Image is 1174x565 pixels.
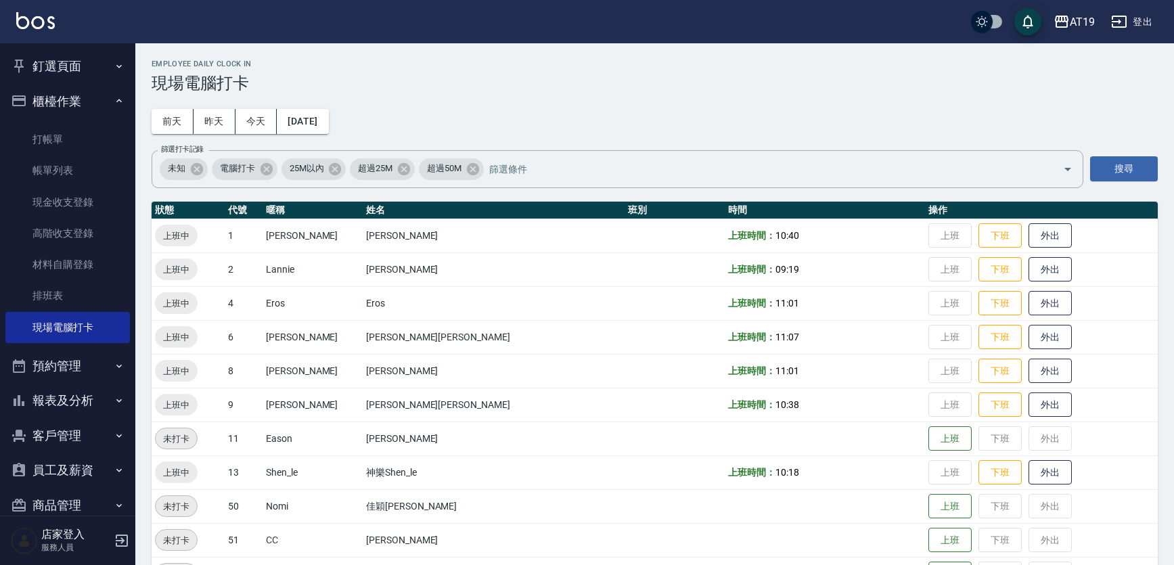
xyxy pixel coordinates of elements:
[1029,359,1072,384] button: 外出
[225,252,263,286] td: 2
[1029,291,1072,316] button: 外出
[225,354,263,388] td: 8
[212,162,263,175] span: 電腦打卡
[1057,158,1079,180] button: Open
[928,494,972,519] button: 上班
[728,230,775,241] b: 上班時間：
[1106,9,1158,35] button: 登出
[775,467,799,478] span: 10:18
[225,523,263,557] td: 51
[263,422,363,455] td: Eason
[1029,223,1072,248] button: 外出
[155,364,198,378] span: 上班中
[978,392,1022,417] button: 下班
[775,264,799,275] span: 09:19
[156,533,197,547] span: 未打卡
[775,332,799,342] span: 11:07
[925,202,1158,219] th: 操作
[212,158,277,180] div: 電腦打卡
[5,312,130,343] a: 現場電腦打卡
[277,109,328,134] button: [DATE]
[161,144,204,154] label: 篩選打卡記錄
[5,249,130,280] a: 材料自購登錄
[263,286,363,320] td: Eros
[5,187,130,218] a: 現金收支登錄
[978,460,1022,485] button: 下班
[16,12,55,29] img: Logo
[160,158,208,180] div: 未知
[263,388,363,422] td: [PERSON_NAME]
[155,296,198,311] span: 上班中
[5,280,130,311] a: 排班表
[775,230,799,241] span: 10:40
[281,158,346,180] div: 25M以內
[775,399,799,410] span: 10:38
[1090,156,1158,181] button: 搜尋
[225,320,263,354] td: 6
[363,320,625,354] td: [PERSON_NAME][PERSON_NAME]
[5,418,130,453] button: 客戶管理
[363,202,625,219] th: 姓名
[363,286,625,320] td: Eros
[725,202,925,219] th: 時間
[625,202,725,219] th: 班別
[155,398,198,412] span: 上班中
[728,365,775,376] b: 上班時間：
[350,162,401,175] span: 超過25M
[5,453,130,488] button: 員工及薪資
[363,354,625,388] td: [PERSON_NAME]
[152,60,1158,68] h2: Employee Daily Clock In
[728,399,775,410] b: 上班時間：
[225,286,263,320] td: 4
[225,202,263,219] th: 代號
[5,218,130,249] a: 高階收支登錄
[978,291,1022,316] button: 下班
[225,388,263,422] td: 9
[486,157,1039,181] input: 篩選條件
[363,219,625,252] td: [PERSON_NAME]
[225,422,263,455] td: 11
[263,219,363,252] td: [PERSON_NAME]
[1014,8,1041,35] button: save
[155,229,198,243] span: 上班中
[363,489,625,523] td: 佳穎[PERSON_NAME]
[1048,8,1100,36] button: AT19
[225,219,263,252] td: 1
[152,109,194,134] button: 前天
[156,432,197,446] span: 未打卡
[155,263,198,277] span: 上班中
[281,162,332,175] span: 25M以內
[419,158,484,180] div: 超過50M
[775,365,799,376] span: 11:01
[5,488,130,523] button: 商品管理
[263,354,363,388] td: [PERSON_NAME]
[263,252,363,286] td: Lannie
[728,264,775,275] b: 上班時間：
[155,330,198,344] span: 上班中
[41,541,110,553] p: 服務人員
[419,162,470,175] span: 超過50M
[728,332,775,342] b: 上班時間：
[263,320,363,354] td: [PERSON_NAME]
[225,489,263,523] td: 50
[5,155,130,186] a: 帳單列表
[263,202,363,219] th: 暱稱
[152,74,1158,93] h3: 現場電腦打卡
[363,455,625,489] td: 神樂Shen_le
[1029,325,1072,350] button: 外出
[263,455,363,489] td: Shen_le
[160,162,194,175] span: 未知
[978,325,1022,350] button: 下班
[235,109,277,134] button: 今天
[978,223,1022,248] button: 下班
[363,252,625,286] td: [PERSON_NAME]
[350,158,415,180] div: 超過25M
[11,527,38,554] img: Person
[363,523,625,557] td: [PERSON_NAME]
[1029,392,1072,417] button: 外出
[152,202,225,219] th: 狀態
[728,298,775,309] b: 上班時間：
[225,455,263,489] td: 13
[1070,14,1095,30] div: AT19
[928,426,972,451] button: 上班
